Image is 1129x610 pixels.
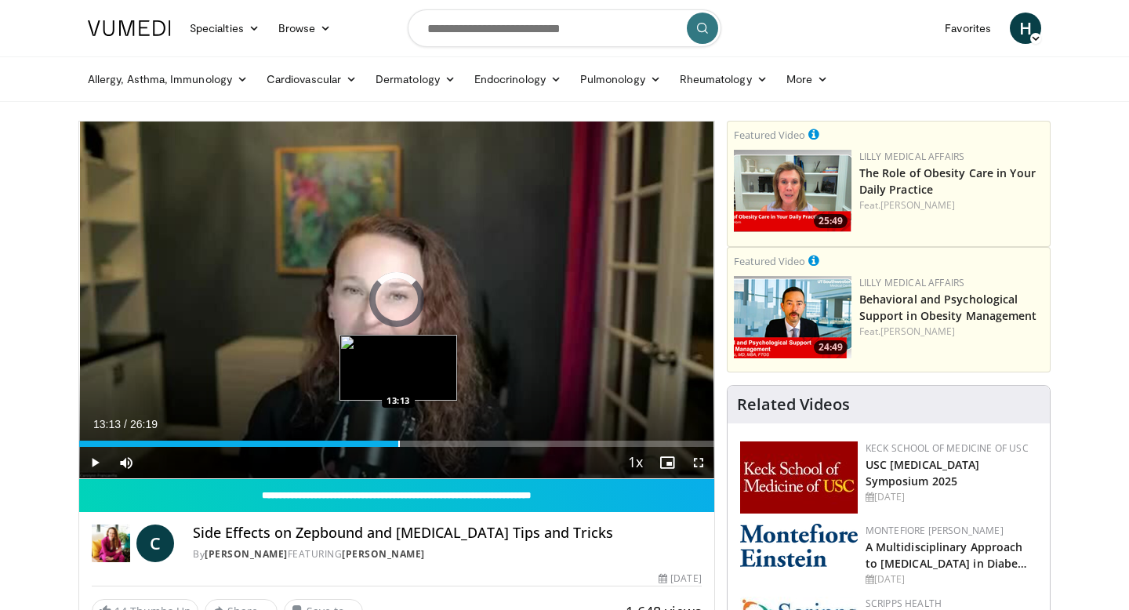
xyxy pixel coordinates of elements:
div: Feat. [859,198,1044,212]
a: Dermatology [366,64,465,95]
a: A Multidisciplinary Approach to [MEDICAL_DATA] in Diabe… [866,539,1028,571]
video-js: Video Player [79,122,714,479]
a: [PERSON_NAME] [880,198,955,212]
a: Pulmonology [571,64,670,95]
div: [DATE] [659,572,701,586]
a: C [136,525,174,562]
a: Behavioral and Psychological Support in Obesity Management [859,292,1037,323]
img: 7b941f1f-d101-407a-8bfa-07bd47db01ba.png.150x105_q85_autocrop_double_scale_upscale_version-0.2.jpg [740,441,858,514]
a: Allergy, Asthma, Immunology [78,64,257,95]
a: H [1010,13,1041,44]
h4: Side Effects on Zepbound and [MEDICAL_DATA] Tips and Tricks [193,525,701,542]
span: 24:49 [814,340,848,354]
a: [PERSON_NAME] [342,547,425,561]
small: Featured Video [734,128,805,142]
a: [PERSON_NAME] [880,325,955,338]
button: Enable picture-in-picture mode [652,447,683,478]
button: Playback Rate [620,447,652,478]
a: Endocrinology [465,64,571,95]
div: Feat. [859,325,1044,339]
small: Featured Video [734,254,805,268]
input: Search topics, interventions [408,9,721,47]
img: ba3304f6-7838-4e41-9c0f-2e31ebde6754.png.150x105_q85_crop-smart_upscale.png [734,276,851,358]
span: 25:49 [814,214,848,228]
a: Specialties [180,13,269,44]
a: Scripps Health [866,597,942,610]
a: [PERSON_NAME] [205,547,288,561]
span: 26:19 [130,418,158,430]
a: More [777,64,837,95]
a: Browse [269,13,341,44]
a: Favorites [935,13,1000,44]
div: [DATE] [866,490,1037,504]
img: image.jpeg [339,335,457,401]
a: 24:49 [734,276,851,358]
a: Rheumatology [670,64,777,95]
a: USC [MEDICAL_DATA] Symposium 2025 [866,457,980,488]
span: / [124,418,127,430]
img: VuMedi Logo [88,20,171,36]
button: Mute [111,447,142,478]
a: The Role of Obesity Care in Your Daily Practice [859,165,1036,197]
img: e1208b6b-349f-4914-9dd7-f97803bdbf1d.png.150x105_q85_crop-smart_upscale.png [734,150,851,232]
h4: Related Videos [737,395,850,414]
a: Montefiore [PERSON_NAME] [866,524,1004,537]
div: Progress Bar [79,441,714,447]
button: Play [79,447,111,478]
a: Cardiovascular [257,64,366,95]
span: 13:13 [93,418,121,430]
img: Dr. Carolynn Francavilla [92,525,130,562]
img: b0142b4c-93a1-4b58-8f91-5265c282693c.png.150x105_q85_autocrop_double_scale_upscale_version-0.2.png [740,524,858,567]
a: Lilly Medical Affairs [859,276,965,289]
div: By FEATURING [193,547,701,561]
a: Lilly Medical Affairs [859,150,965,163]
a: Keck School of Medicine of USC [866,441,1029,455]
div: [DATE] [866,572,1037,586]
a: 25:49 [734,150,851,232]
button: Fullscreen [683,447,714,478]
